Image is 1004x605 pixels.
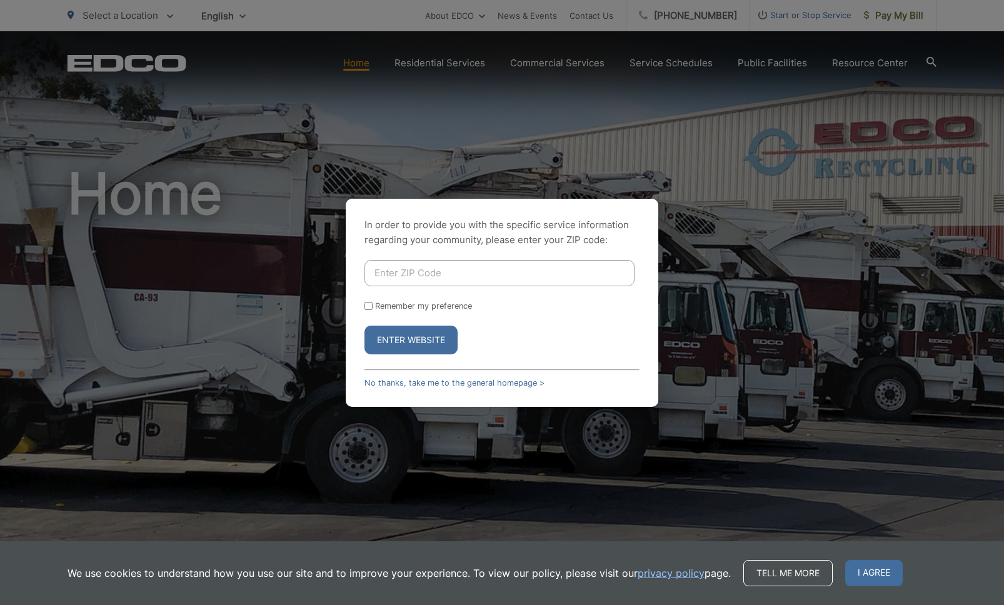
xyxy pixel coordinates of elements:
[68,566,731,581] p: We use cookies to understand how you use our site and to improve your experience. To view our pol...
[638,566,705,581] a: privacy policy
[364,217,640,247] p: In order to provide you with the specific service information regarding your community, please en...
[845,560,903,586] span: I agree
[375,301,472,311] label: Remember my preference
[364,260,635,286] input: Enter ZIP Code
[364,378,545,387] a: No thanks, take me to the general homepage >
[364,326,458,354] button: Enter Website
[743,560,833,586] a: Tell me more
